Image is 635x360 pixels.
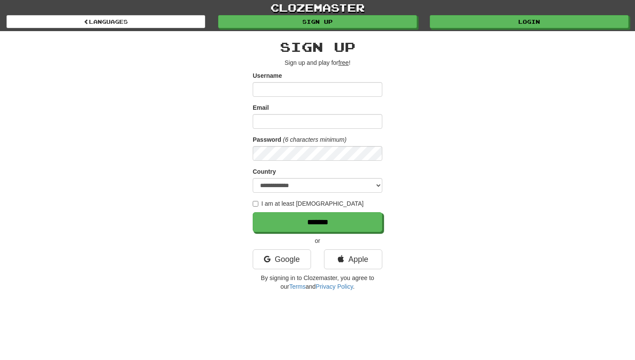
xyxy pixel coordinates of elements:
[430,15,629,28] a: Login
[253,249,311,269] a: Google
[338,59,349,66] u: free
[218,15,417,28] a: Sign up
[253,58,382,67] p: Sign up and play for !
[324,249,382,269] a: Apple
[253,103,269,112] label: Email
[253,199,364,208] label: I am at least [DEMOGRAPHIC_DATA]
[253,201,258,207] input: I am at least [DEMOGRAPHIC_DATA]
[253,236,382,245] p: or
[6,15,205,28] a: Languages
[316,283,353,290] a: Privacy Policy
[283,136,346,143] em: (6 characters minimum)
[253,274,382,291] p: By signing in to Clozemaster, you agree to our and .
[253,71,282,80] label: Username
[253,167,276,176] label: Country
[253,135,281,144] label: Password
[253,40,382,54] h2: Sign up
[289,283,305,290] a: Terms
